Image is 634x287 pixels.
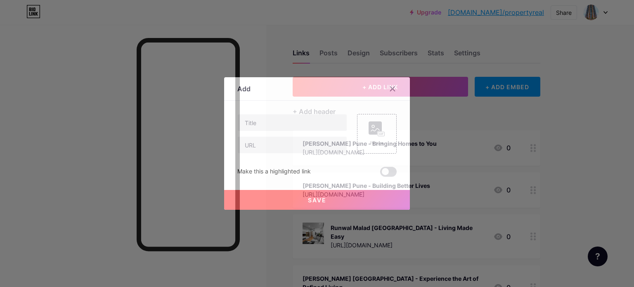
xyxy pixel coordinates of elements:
[238,114,347,131] input: Title
[237,167,311,177] div: Make this a highlighted link
[224,190,410,210] button: Save
[237,84,251,94] div: Add
[238,137,347,153] input: URL
[308,197,326,204] span: Save
[369,140,385,146] div: Picture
